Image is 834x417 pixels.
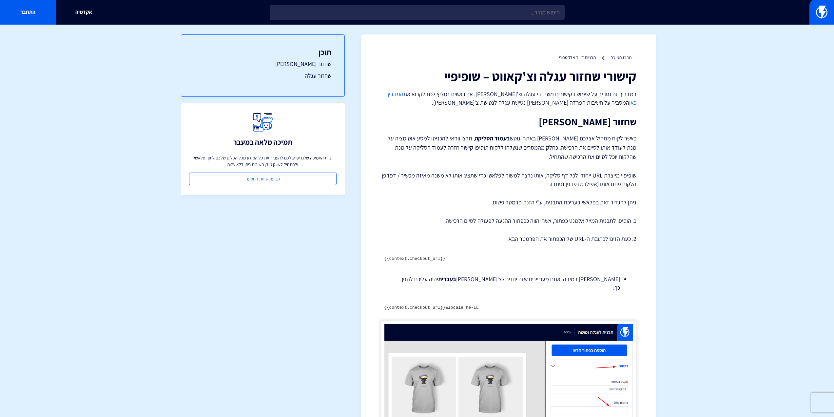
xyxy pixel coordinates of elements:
[381,116,636,127] h2: שחזור [PERSON_NAME]
[381,198,636,207] p: ניתן להגדיר זאת בפלאשי בעריכת התבנית, ע"י הזנת פרמטר פשוט.
[233,138,292,146] h3: תמיכה מלאה במעבר
[194,60,331,68] a: שחזור [PERSON_NAME]
[384,305,479,310] code: {{context.checkout_url}}&locale=he-IL
[559,54,596,60] a: תבניות דיוור אלקטרוני
[397,275,620,292] li: [PERSON_NAME] במידה ואתם מעוניינים שזה יחזיר לצ'[PERSON_NAME] יהיה עליכם להזין כך:
[381,217,636,225] p: 1. הוסיפו לתבנית המייל אלמנט כפתור, אשר יהווה ככפתור ההנעה לפעולה לסיום הרכישה.
[386,90,636,106] a: המדריך כאן
[438,275,456,283] strong: בעברית
[194,48,331,56] h3: תוכן
[194,72,331,80] a: שחזור עגלה
[384,256,445,261] code: {{context.checkout_url}}
[381,235,636,243] p: 2. כעת הזינו לכתובת ה-URL של הכפתור את הפרמטר הבא:
[189,173,337,185] a: קביעת שיחת הטמעה
[381,134,636,161] p: כאשר לקוח מתחיל אצלכם [PERSON_NAME] באתר ונוטש , תרצו וודאי להכניסו למסע אוטומציה על מנת לעודד או...
[475,135,510,142] strong: בעמוד הסליקה
[611,54,631,60] a: מרכז תמיכה
[381,171,636,188] p: שופיפיי מייצרת URL ייחודי לכל דף סליקה, אותו נרצה למשוך לפלאשי כדי שתציג אותו לא משנה מאיזה מכשיר...
[381,90,636,107] p: במדריך זה נסביר על שימוש בקישורים משחזרי עגלה וצ'[PERSON_NAME], אך ראשית נמליץ לכם לקרוא את המסבי...
[270,5,565,20] input: חיפוש מהיר...
[189,155,337,168] p: צוות התמיכה שלנו יסייע לכם להעביר את כל המידע מכל הכלים שלכם לתוך פלאשי ולהתחיל לשווק מיד, השירות...
[381,69,636,83] h1: קישורי שחזור עגלה וצ'קאווט – שופיפיי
